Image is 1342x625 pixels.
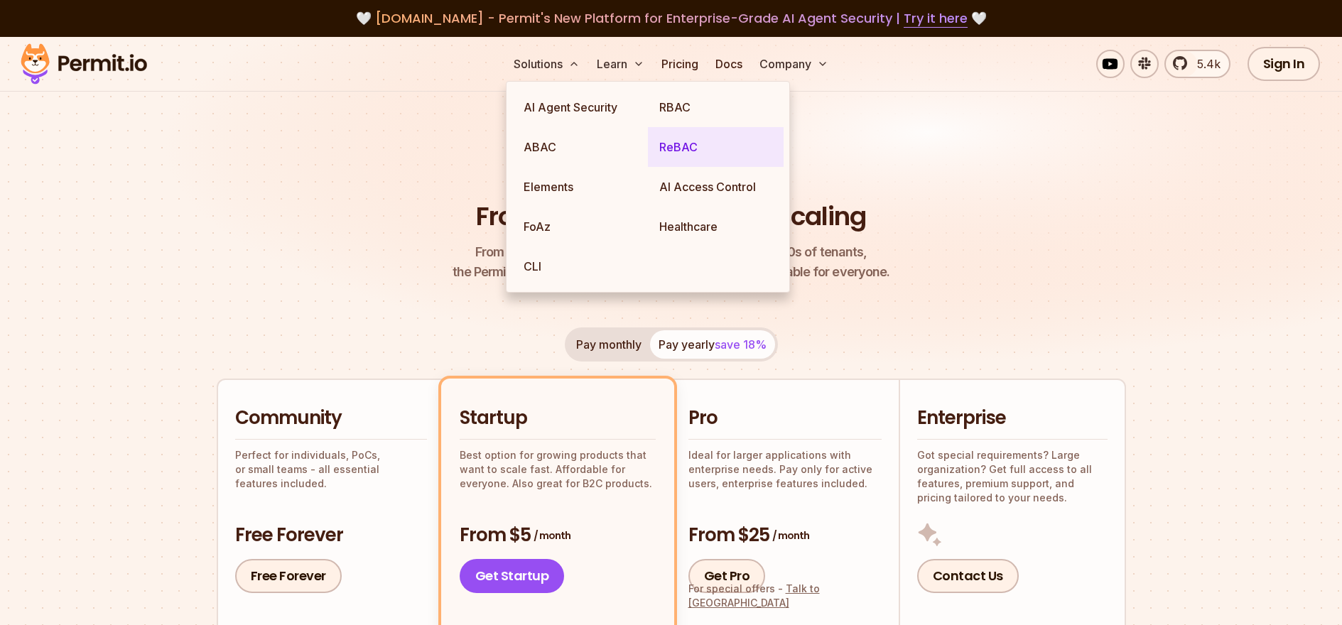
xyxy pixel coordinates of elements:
span: [DOMAIN_NAME] - Permit's New Platform for Enterprise-Grade AI Agent Security | [375,9,968,27]
a: 5.4k [1164,50,1230,78]
a: AI Access Control [648,167,784,207]
div: 🤍 🤍 [34,9,1308,28]
a: Get Pro [688,559,766,593]
a: Pricing [656,50,704,78]
button: Solutions [508,50,585,78]
h3: From $25 [688,523,882,548]
button: Learn [591,50,650,78]
a: Contact Us [917,559,1019,593]
a: Free Forever [235,559,342,593]
a: RBAC [648,87,784,127]
div: For special offers - [688,582,882,610]
a: ABAC [512,127,648,167]
span: 5.4k [1189,55,1221,72]
h3: From $5 [460,523,656,548]
a: Healthcare [648,207,784,246]
h1: From Free to Predictable Scaling [476,199,866,234]
h3: Free Forever [235,523,427,548]
a: FoAz [512,207,648,246]
p: Got special requirements? Large organization? Get full access to all features, premium support, a... [917,448,1108,505]
a: Try it here [904,9,968,28]
p: the Permit pricing model is simple, transparent, and affordable for everyone. [453,242,890,282]
p: Perfect for individuals, PoCs, or small teams - all essential features included. [235,448,427,491]
a: Elements [512,167,648,207]
p: Best option for growing products that want to scale fast. Affordable for everyone. Also great for... [460,448,656,491]
img: Permit logo [14,40,153,88]
a: Docs [710,50,748,78]
h2: Community [235,406,427,431]
span: From a startup with 100 users to an enterprise with 1000s of tenants, [453,242,890,262]
h2: Startup [460,406,656,431]
a: ReBAC [648,127,784,167]
button: Company [754,50,834,78]
button: Pay monthly [568,330,650,359]
h2: Pro [688,406,882,431]
p: Ideal for larger applications with enterprise needs. Pay only for active users, enterprise featur... [688,448,882,491]
a: AI Agent Security [512,87,648,127]
span: / month [772,528,809,543]
h2: Enterprise [917,406,1108,431]
a: Sign In [1248,47,1321,81]
span: / month [534,528,570,543]
a: CLI [512,246,648,286]
a: Get Startup [460,559,565,593]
